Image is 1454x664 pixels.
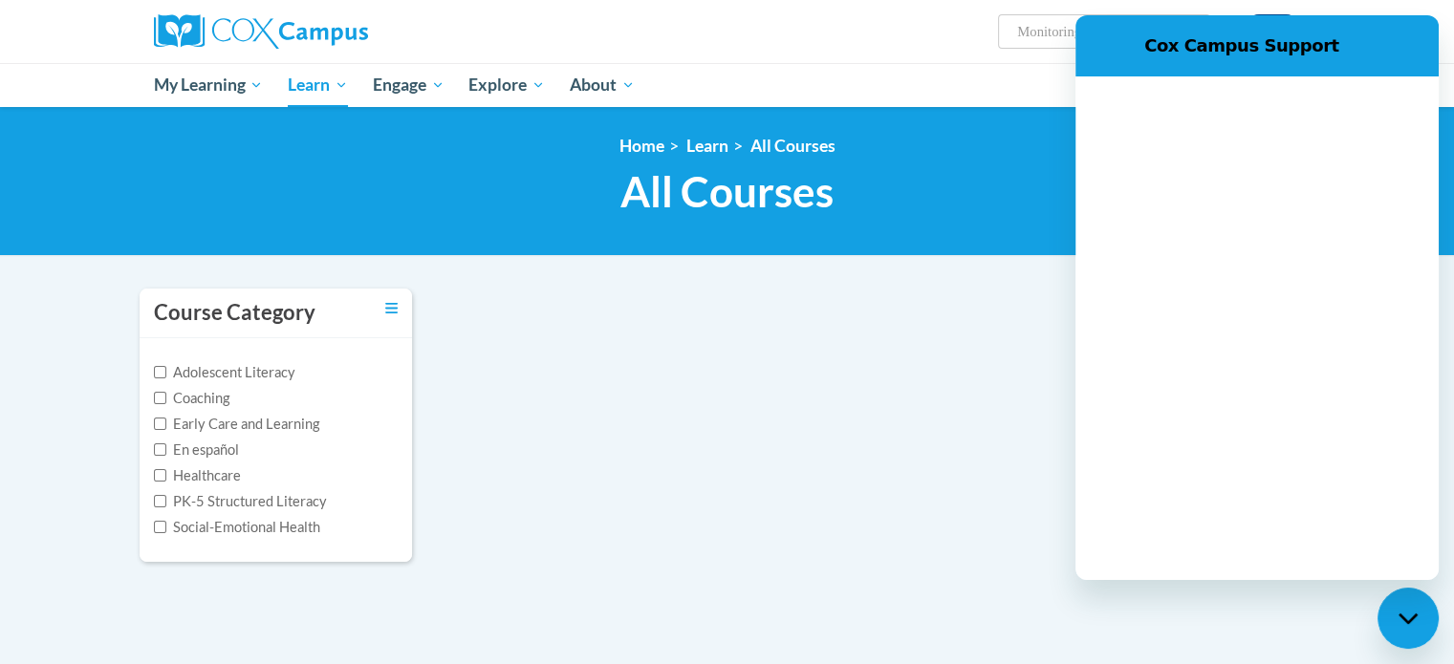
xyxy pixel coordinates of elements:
[154,366,166,378] input: Checkbox for Options
[686,136,728,156] a: Learn
[275,63,360,107] a: Learn
[154,465,241,486] label: Healthcare
[154,298,315,328] h3: Course Category
[154,418,166,430] input: Checkbox for Options
[154,443,166,456] input: Checkbox for Options
[570,74,635,96] span: About
[385,298,398,319] a: Toggle collapse
[125,63,1330,107] div: Main menu
[619,136,664,156] a: Home
[154,14,368,49] img: Cox Campus
[468,74,545,96] span: Explore
[154,521,166,533] input: Checkbox for Options
[154,517,320,538] label: Social-Emotional Health
[141,63,276,107] a: My Learning
[154,469,166,482] input: Checkbox for Options
[154,388,229,409] label: Coaching
[154,439,239,461] label: En español
[154,495,166,507] input: Checkbox for Options
[1378,588,1439,649] iframe: Button to launch messaging window
[154,414,319,435] label: Early Care and Learning
[557,63,647,107] a: About
[154,491,327,512] label: PK-5 Structured Literacy
[360,63,457,107] a: Engage
[1015,20,1168,43] input: Search Courses
[1244,14,1301,45] button: Account Settings
[154,362,295,383] label: Adolescent Literacy
[1075,15,1439,580] iframe: Messaging window
[620,166,834,217] span: All Courses
[153,74,263,96] span: My Learning
[154,392,166,404] input: Checkbox for Options
[288,74,348,96] span: Learn
[456,63,557,107] a: Explore
[750,136,836,156] a: All Courses
[154,14,517,49] a: Cox Campus
[373,74,445,96] span: Engage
